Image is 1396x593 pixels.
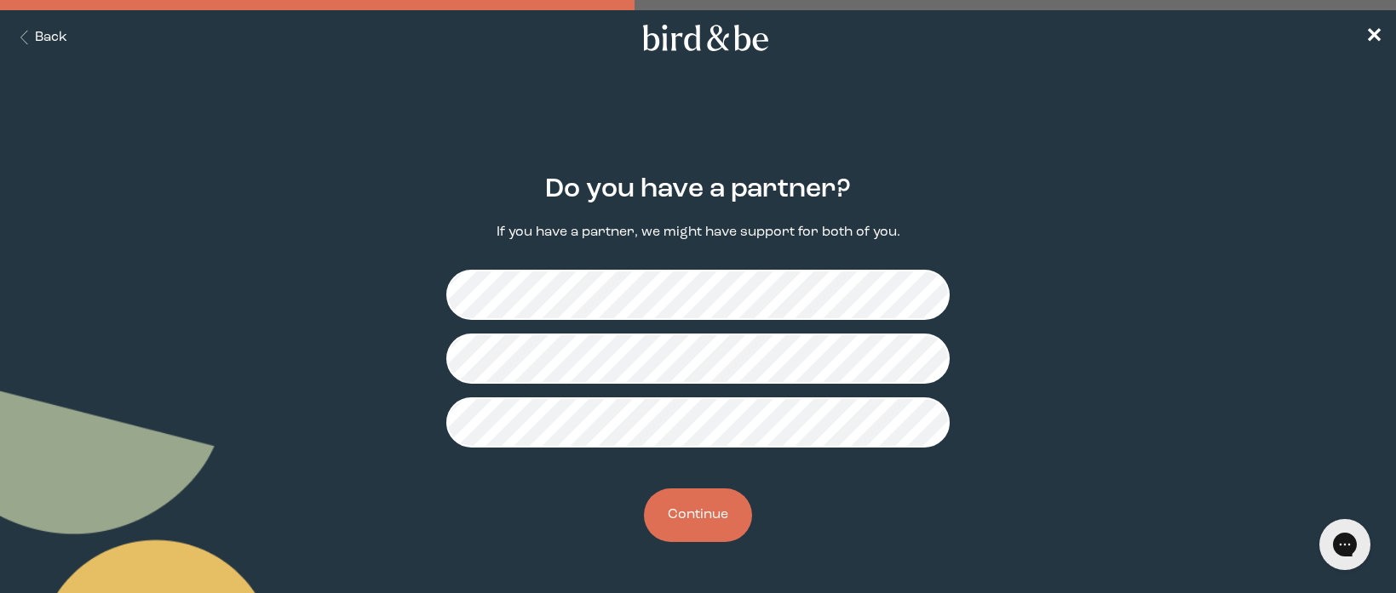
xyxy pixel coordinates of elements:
[1365,23,1382,53] a: ✕
[497,223,900,242] p: If you have a partner, we might have support for both of you.
[1365,27,1382,48] span: ✕
[1311,513,1379,576] iframe: Gorgias live chat messenger
[545,170,851,209] h2: Do you have a partner?
[644,488,752,542] button: Continue
[14,28,67,48] button: Back Button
